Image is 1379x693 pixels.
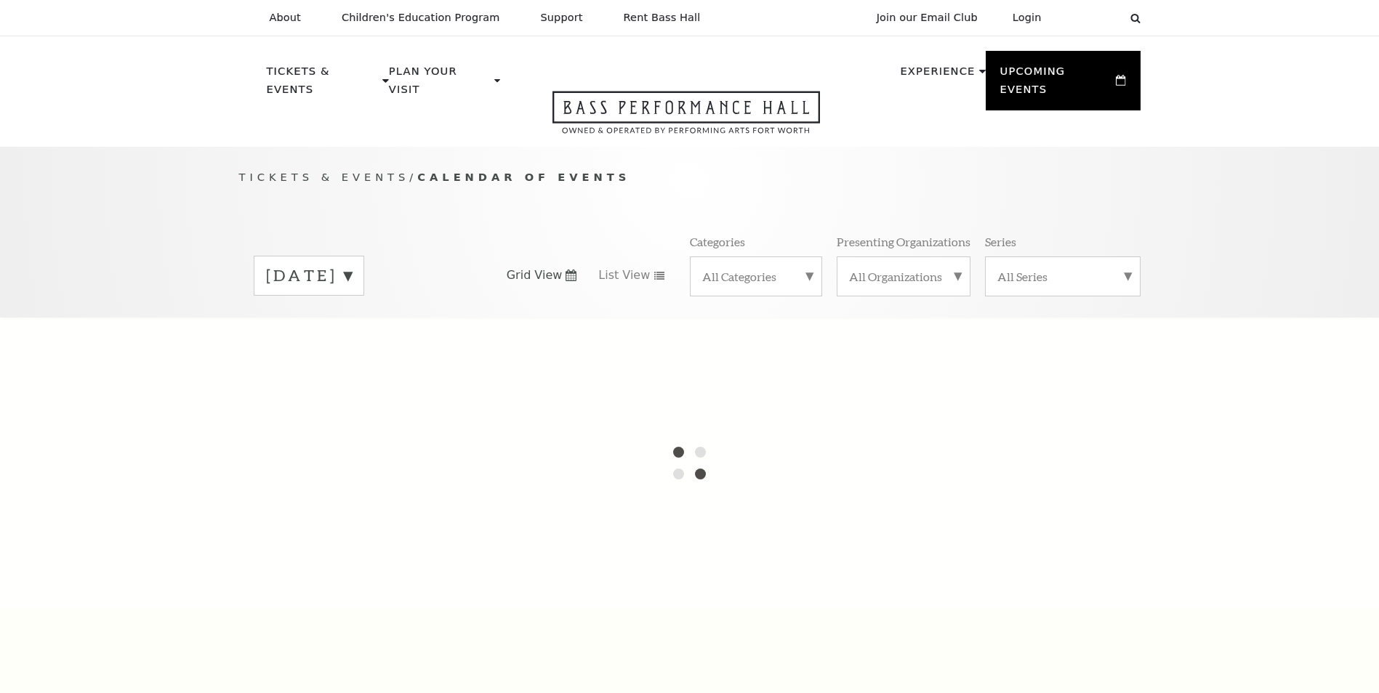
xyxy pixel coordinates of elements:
[507,267,563,283] span: Grid View
[900,62,975,89] p: Experience
[267,62,379,107] p: Tickets & Events
[239,171,410,183] span: Tickets & Events
[389,62,491,107] p: Plan Your Visit
[849,269,958,284] label: All Organizations
[541,12,583,24] p: Support
[417,171,630,183] span: Calendar of Events
[690,234,745,249] p: Categories
[239,169,1141,187] p: /
[266,264,352,287] label: [DATE]
[598,267,650,283] span: List View
[997,269,1128,284] label: All Series
[270,12,301,24] p: About
[342,12,500,24] p: Children's Education Program
[837,234,970,249] p: Presenting Organizations
[1000,62,1113,107] p: Upcoming Events
[1065,11,1117,25] select: Select:
[624,12,701,24] p: Rent Bass Hall
[985,234,1016,249] p: Series
[702,269,810,284] label: All Categories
